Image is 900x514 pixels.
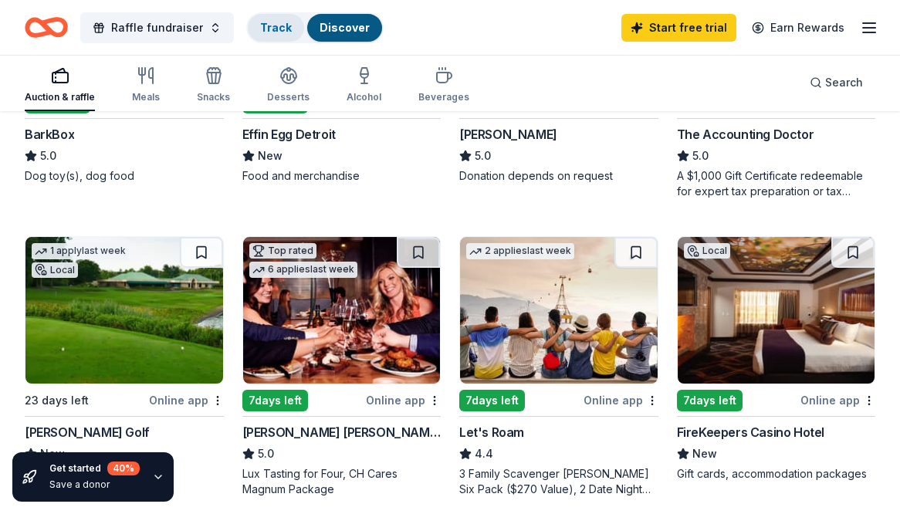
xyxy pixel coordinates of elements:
[459,236,658,497] a: Image for Let's Roam2 applieslast week7days leftOnline appLet's Roam4.43 Family Scavenger [PERSON...
[49,462,140,475] div: Get started
[242,236,442,497] a: Image for Cooper's Hawk Winery and RestaurantsTop rated6 applieslast week7days leftOnline app[PER...
[258,445,274,463] span: 5.0
[459,390,525,411] div: 7 days left
[25,9,68,46] a: Home
[684,243,730,259] div: Local
[267,60,310,111] button: Desserts
[475,445,493,463] span: 4.4
[25,60,95,111] button: Auction & raffle
[80,12,234,43] button: Raffle fundraiser
[249,262,357,278] div: 6 applies last week
[584,391,658,410] div: Online app
[475,147,491,165] span: 5.0
[25,391,89,410] div: 23 days left
[677,168,876,199] div: A $1,000 Gift Certificate redeemable for expert tax preparation or tax resolution services—recipi...
[149,391,224,410] div: Online app
[49,478,140,491] div: Save a donor
[418,91,469,103] div: Beverages
[32,243,129,259] div: 1 apply last week
[132,60,160,111] button: Meals
[466,243,574,259] div: 2 applies last week
[459,423,524,441] div: Let's Roam
[677,125,814,144] div: The Accounting Doctor
[418,60,469,111] button: Beverages
[197,91,230,103] div: Snacks
[25,91,95,103] div: Auction & raffle
[800,391,875,410] div: Online app
[242,125,336,144] div: Effin Egg Detroit
[111,19,203,37] span: Raffle fundraiser
[25,125,74,144] div: BarkBox
[32,262,78,278] div: Local
[249,243,316,259] div: Top rated
[320,21,370,34] a: Discover
[459,125,557,144] div: [PERSON_NAME]
[267,91,310,103] div: Desserts
[677,236,876,482] a: Image for FireKeepers Casino HotelLocal7days leftOnline appFireKeepers Casino HotelNewGift cards,...
[25,168,224,184] div: Dog toy(s), dog food
[107,462,140,475] div: 40 %
[677,423,824,441] div: FireKeepers Casino Hotel
[132,91,160,103] div: Meals
[242,466,442,497] div: Lux Tasting for Four, CH Cares Magnum Package
[243,237,441,384] img: Image for Cooper's Hawk Winery and Restaurants
[197,60,230,111] button: Snacks
[825,73,863,92] span: Search
[25,237,223,384] img: Image for Taylor Golf
[40,147,56,165] span: 5.0
[459,168,658,184] div: Donation depends on request
[25,423,150,441] div: [PERSON_NAME] Golf
[246,12,384,43] button: TrackDiscover
[366,391,441,410] div: Online app
[677,390,743,411] div: 7 days left
[242,390,308,411] div: 7 days left
[25,236,224,482] a: Image for Taylor Golf1 applylast weekLocal23 days leftOnline app[PERSON_NAME] GolfNewGift certifi...
[347,60,381,111] button: Alcohol
[692,445,717,463] span: New
[692,147,709,165] span: 5.0
[347,91,381,103] div: Alcohol
[797,67,875,98] button: Search
[743,14,854,42] a: Earn Rewards
[678,237,875,384] img: Image for FireKeepers Casino Hotel
[459,466,658,497] div: 3 Family Scavenger [PERSON_NAME] Six Pack ($270 Value), 2 Date Night Scavenger [PERSON_NAME] Two ...
[677,466,876,482] div: Gift cards, accommodation packages
[242,423,442,441] div: [PERSON_NAME] [PERSON_NAME] Winery and Restaurants
[258,147,283,165] span: New
[460,237,658,384] img: Image for Let's Roam
[260,21,292,34] a: Track
[242,168,442,184] div: Food and merchandise
[621,14,736,42] a: Start free trial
